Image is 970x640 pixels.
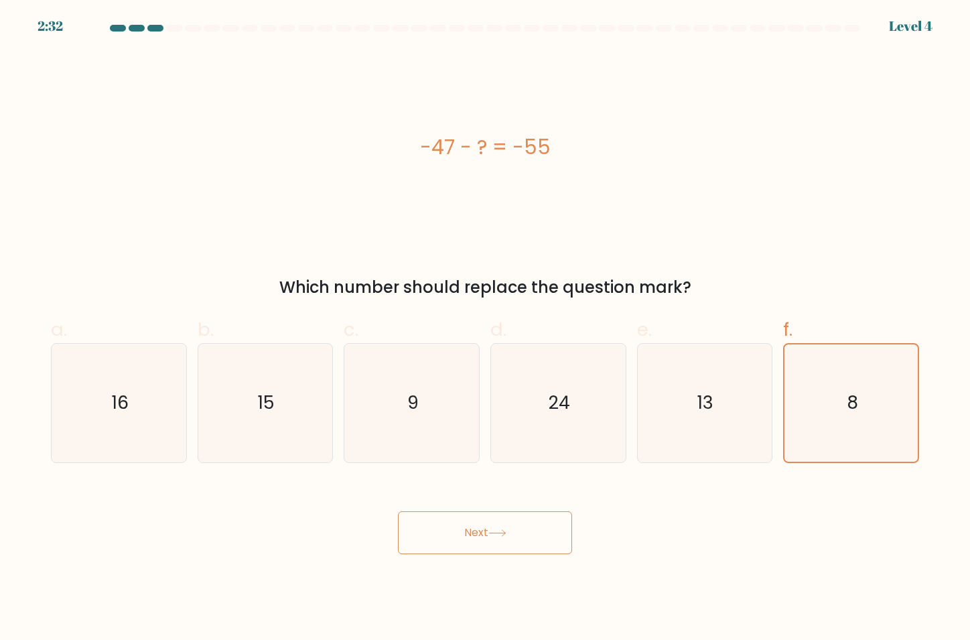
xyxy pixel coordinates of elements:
div: Which number should replace the question mark? [59,275,911,300]
span: f. [783,316,792,342]
text: 15 [258,391,275,415]
div: 2:32 [38,16,63,36]
button: Next [398,511,572,554]
span: c. [344,316,358,342]
text: 9 [407,391,419,415]
div: -47 - ? = -55 [51,132,919,162]
text: 8 [847,391,858,415]
span: b. [198,316,214,342]
text: 13 [698,391,714,415]
text: 16 [112,391,129,415]
div: Level 4 [889,16,932,36]
span: e. [637,316,652,342]
text: 24 [549,391,570,415]
span: a. [51,316,67,342]
span: d. [490,316,506,342]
